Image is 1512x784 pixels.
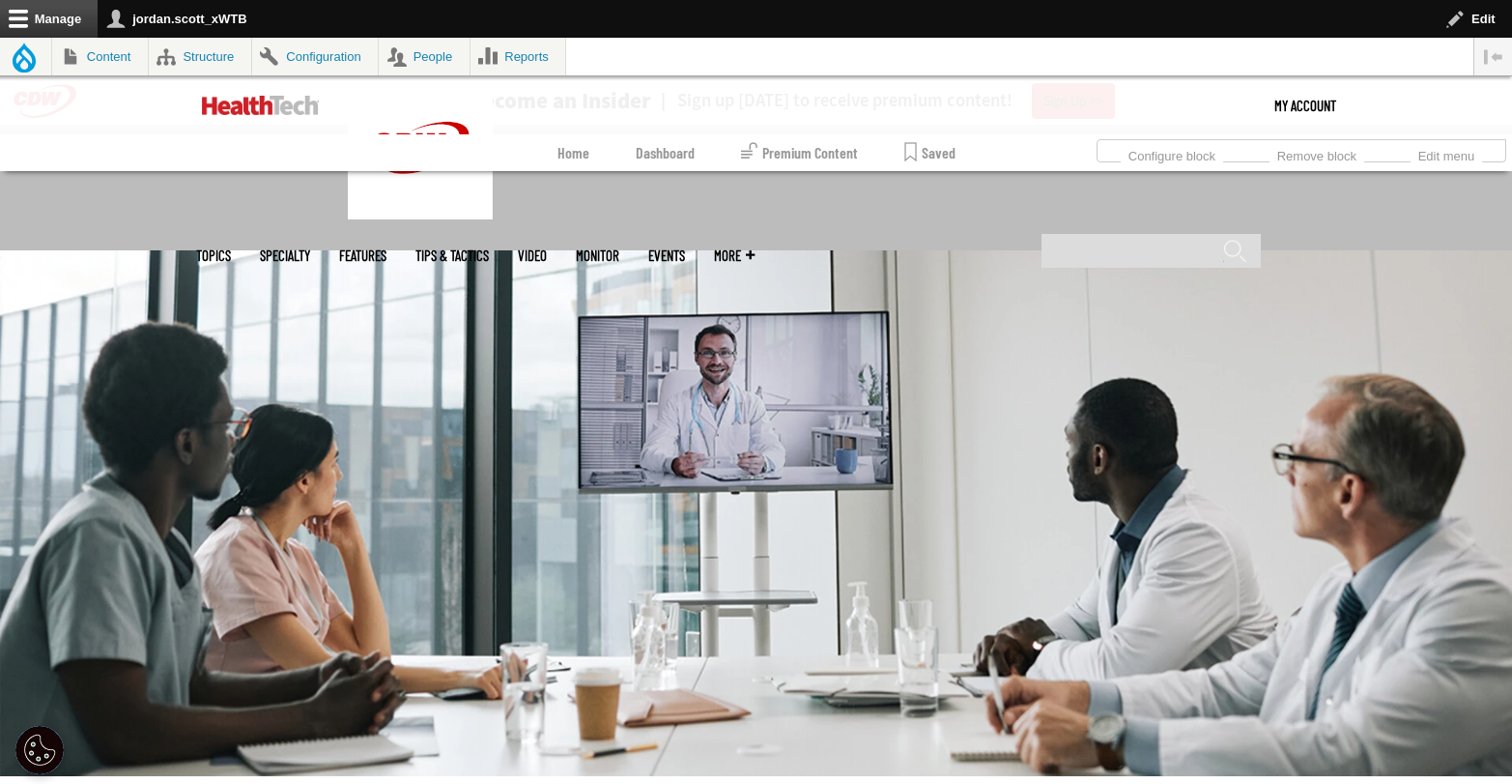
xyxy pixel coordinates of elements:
[196,248,231,263] span: Topics
[576,248,619,263] a: MonITor
[348,204,493,224] a: CDW
[648,248,685,263] a: Events
[1274,76,1336,134] div: User menu
[52,38,148,75] a: Content
[348,76,493,219] img: Home
[379,38,470,75] a: People
[149,38,251,75] a: Structure
[1270,143,1364,164] a: Remove block
[1474,38,1512,75] button: Vertical orientation
[202,96,319,115] img: Home
[1274,76,1336,134] a: My Account
[904,134,956,171] a: Saved
[252,38,378,75] a: Configuration
[260,248,310,263] span: Specialty
[741,134,858,171] a: Premium Content
[15,726,64,774] button: Open Preferences
[15,726,64,774] div: Cookie Settings
[1121,143,1223,164] a: Configure block
[557,134,589,171] a: Home
[518,248,547,263] a: Video
[714,248,755,263] span: More
[415,248,489,263] a: Tips & Tactics
[339,248,386,263] a: Features
[636,134,695,171] a: Dashboard
[471,38,566,75] a: Reports
[1411,143,1482,164] a: Edit menu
